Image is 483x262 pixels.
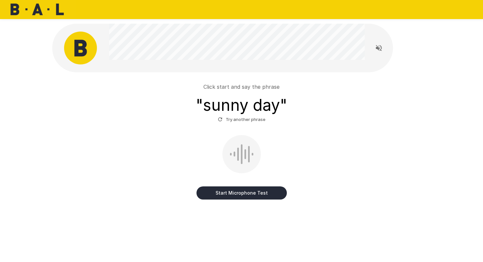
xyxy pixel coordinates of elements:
[64,32,97,64] img: bal_avatar.png
[196,186,287,200] button: Start Microphone Test
[216,114,267,125] button: Try another phrase
[196,96,287,114] h3: " sunny day "
[203,83,280,91] p: Click start and say the phrase
[372,41,385,55] button: Read questions aloud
